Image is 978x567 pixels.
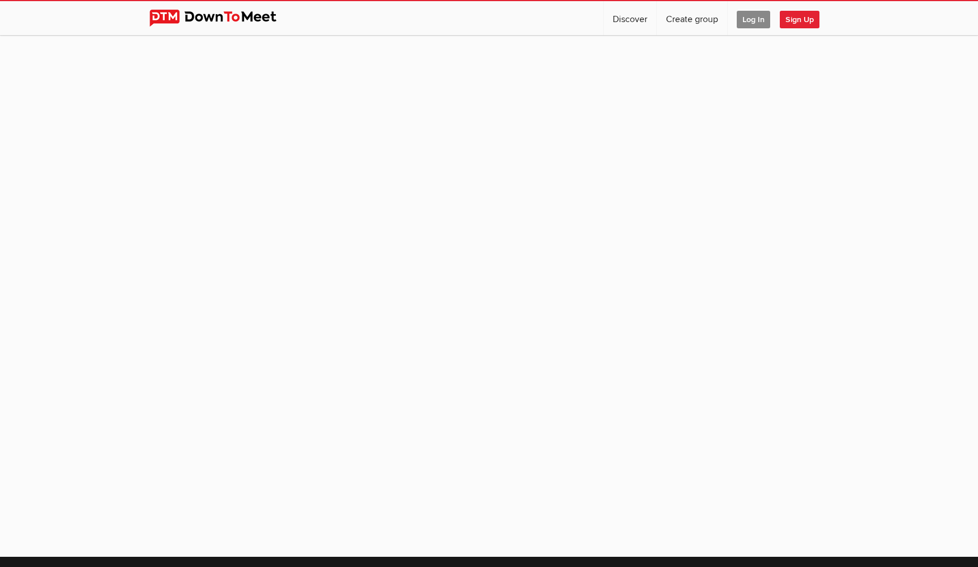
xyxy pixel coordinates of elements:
img: DownToMeet [150,10,294,27]
a: Create group [657,1,727,35]
a: Log In [728,1,779,35]
span: Sign Up [780,11,819,28]
a: Discover [604,1,656,35]
a: Sign Up [780,1,828,35]
span: Log In [737,11,770,28]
